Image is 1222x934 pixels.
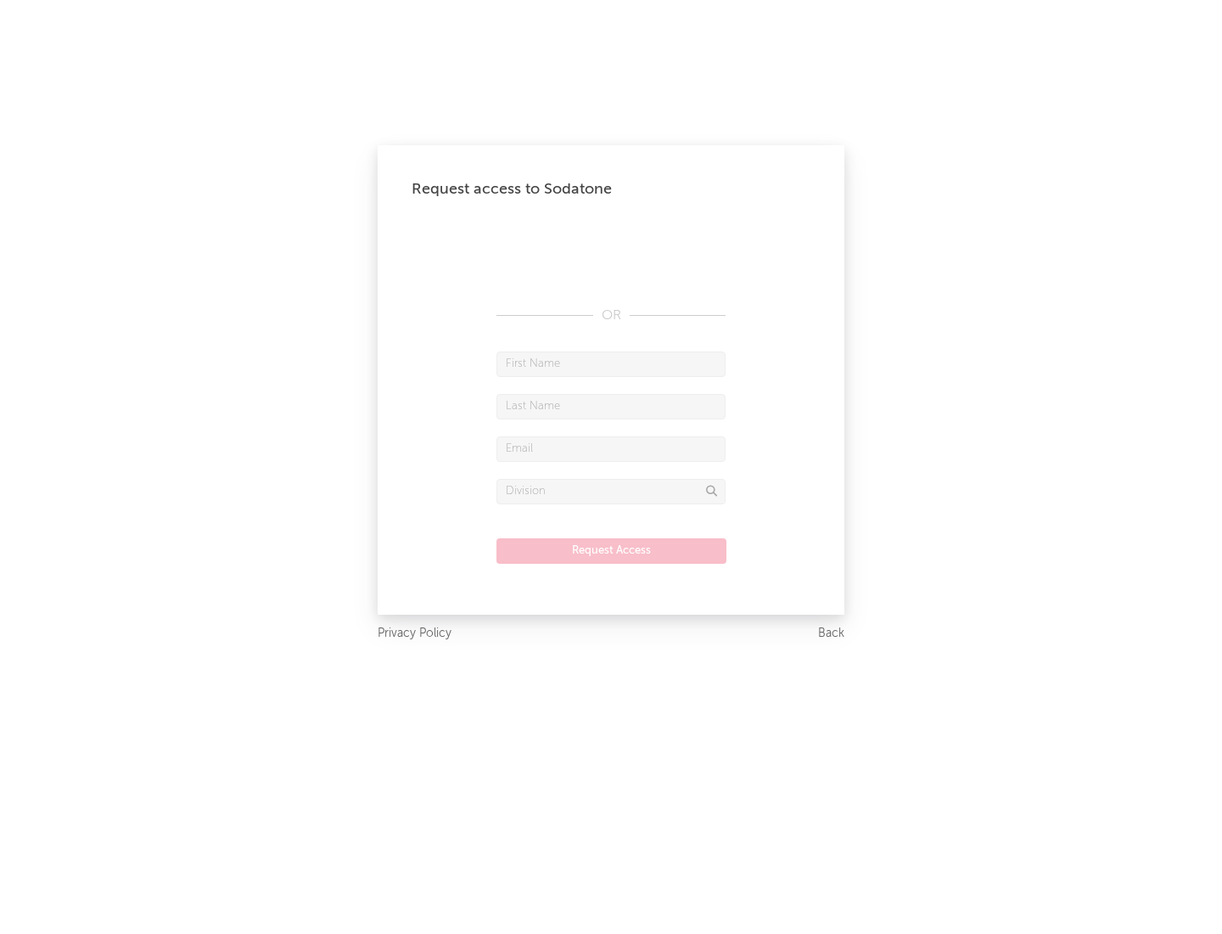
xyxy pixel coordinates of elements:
input: First Name [496,352,726,377]
div: Request access to Sodatone [412,179,810,200]
input: Division [496,479,726,504]
input: Email [496,436,726,462]
button: Request Access [496,538,726,564]
div: OR [496,306,726,326]
a: Privacy Policy [378,623,451,644]
input: Last Name [496,394,726,419]
a: Back [818,623,844,644]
